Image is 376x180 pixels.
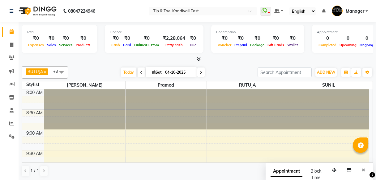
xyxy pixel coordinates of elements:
[266,35,286,42] div: ₹0
[25,110,44,116] div: 8:30 AM
[28,69,43,74] span: RUTUJA
[43,69,46,74] a: x
[286,43,299,47] span: Wallet
[45,35,58,42] div: ₹0
[346,8,364,14] span: Manager
[121,67,136,77] span: Today
[122,35,133,42] div: ₹0
[58,43,74,47] span: Services
[44,81,125,89] span: [PERSON_NAME]
[188,35,199,42] div: ₹0
[249,35,266,42] div: ₹0
[53,69,63,74] span: +3
[160,35,188,42] div: ₹2,28,064
[188,43,198,47] span: Due
[233,43,249,47] span: Prepaid
[126,81,207,89] span: Pramod
[25,150,44,157] div: 9:30 AM
[332,6,343,16] img: Manager
[249,43,266,47] span: Package
[163,68,194,77] input: 2025-10-04
[286,35,299,42] div: ₹0
[27,43,45,47] span: Expenses
[22,81,44,88] div: Stylist
[74,43,92,47] span: Products
[358,43,376,47] span: Ongoing
[151,70,163,75] span: Sat
[315,68,337,77] button: ADD NEW
[58,35,74,42] div: ₹0
[110,35,122,42] div: ₹0
[338,43,358,47] span: Upcoming
[216,35,233,42] div: ₹0
[25,89,44,96] div: 8:00 AM
[266,43,286,47] span: Gift Cards
[258,67,312,77] input: Search Appointment
[338,35,358,42] div: 0
[359,166,368,175] button: Close
[207,81,288,89] span: RUTUJA
[216,43,233,47] span: Voucher
[110,30,199,35] div: Finance
[288,81,370,89] span: SUNIL
[164,43,184,47] span: Petty cash
[27,30,92,35] div: Total
[27,35,45,42] div: ₹0
[16,2,58,20] img: logo
[68,2,95,20] b: 08047224946
[133,43,160,47] span: Online/Custom
[30,168,39,174] span: 1 / 1
[25,130,44,137] div: 9:00 AM
[110,43,122,47] span: Cash
[233,35,249,42] div: ₹0
[317,35,338,42] div: 0
[317,70,335,75] span: ADD NEW
[216,30,299,35] div: Redemption
[122,43,133,47] span: Card
[45,43,58,47] span: Sales
[271,166,302,177] span: Appointment
[133,35,160,42] div: ₹0
[358,35,376,42] div: 0
[317,43,338,47] span: Completed
[74,35,92,42] div: ₹0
